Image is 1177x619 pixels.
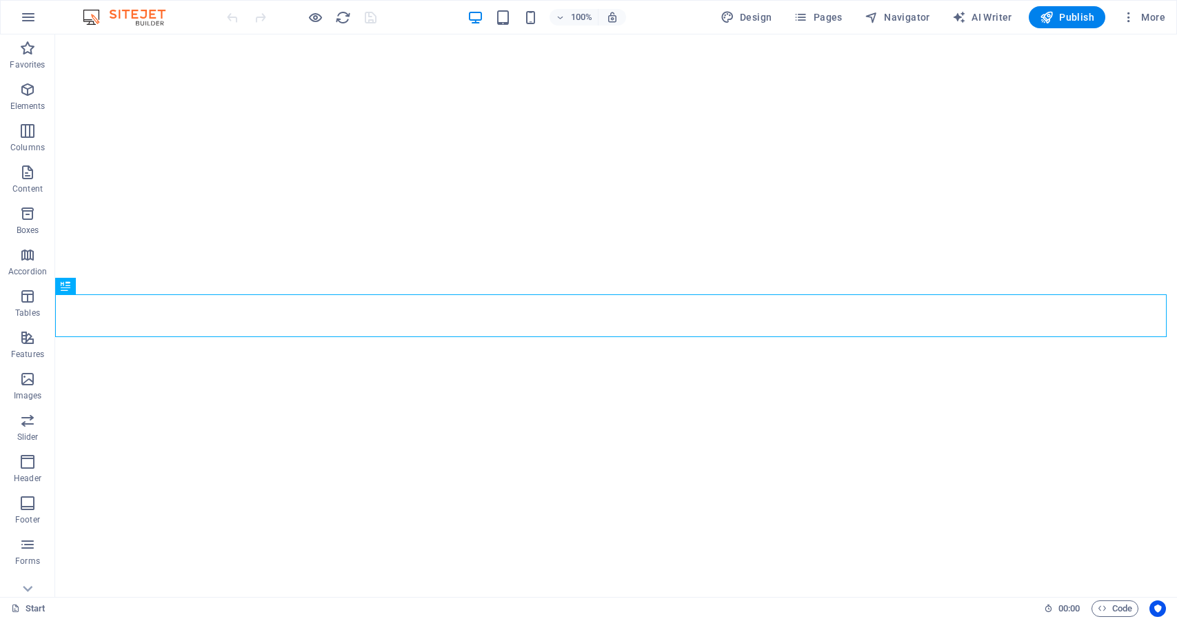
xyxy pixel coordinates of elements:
[1058,600,1080,617] span: 00 00
[550,9,598,26] button: 100%
[606,11,618,23] i: On resize automatically adjust zoom level to fit chosen device.
[865,10,930,24] span: Navigator
[788,6,847,28] button: Pages
[859,6,936,28] button: Navigator
[14,473,41,484] p: Header
[335,10,351,26] i: Reload page
[570,9,592,26] h6: 100%
[1116,6,1171,28] button: More
[947,6,1018,28] button: AI Writer
[8,266,47,277] p: Accordion
[11,600,46,617] a: Click to cancel selection. Double-click to open Pages
[10,59,45,70] p: Favorites
[721,10,772,24] span: Design
[1044,600,1080,617] h6: Session time
[1122,10,1165,24] span: More
[15,556,40,567] p: Forms
[17,432,39,443] p: Slider
[79,9,183,26] img: Editor Logo
[1149,600,1166,617] button: Usercentrics
[794,10,842,24] span: Pages
[14,390,42,401] p: Images
[715,6,778,28] div: Design (Ctrl+Alt+Y)
[1029,6,1105,28] button: Publish
[715,6,778,28] button: Design
[10,101,46,112] p: Elements
[1068,603,1070,613] span: :
[12,183,43,194] p: Content
[1098,600,1132,617] span: Code
[334,9,351,26] button: reload
[1040,10,1094,24] span: Publish
[10,142,45,153] p: Columns
[17,225,39,236] p: Boxes
[15,514,40,525] p: Footer
[1092,600,1138,617] button: Code
[952,10,1012,24] span: AI Writer
[11,349,44,360] p: Features
[307,9,323,26] button: Click here to leave preview mode and continue editing
[15,307,40,318] p: Tables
